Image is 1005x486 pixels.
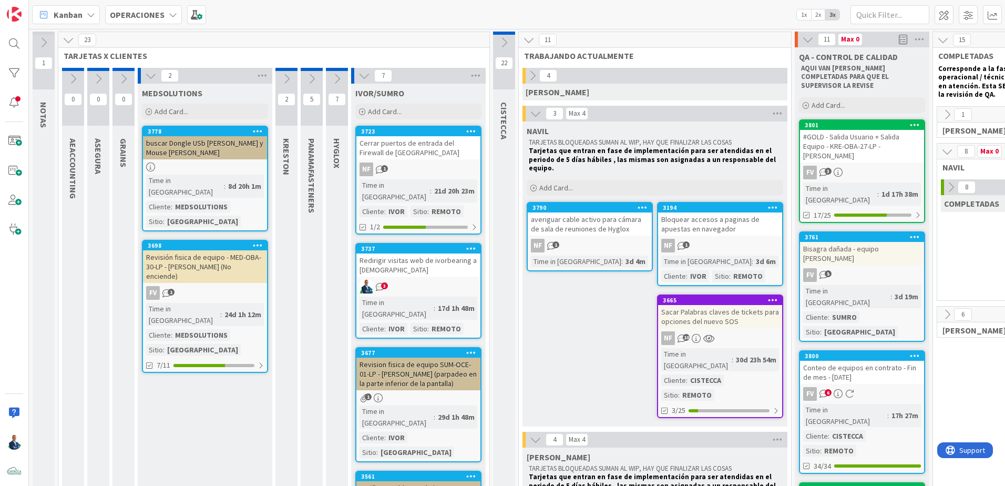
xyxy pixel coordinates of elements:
span: NOTAS [38,102,49,128]
span: 1x [797,9,811,20]
div: FV [143,286,267,300]
span: HYGLOX [332,138,342,168]
span: ASEGURA [93,138,104,174]
span: : [887,410,889,421]
div: Sitio [146,216,163,227]
div: Time in [GEOGRAPHIC_DATA] [146,175,224,198]
div: NF [528,239,652,252]
span: Add Card... [155,107,188,116]
div: MEDSOLUTIONS [172,201,230,212]
span: 2 [161,69,179,82]
div: 3d 4m [623,256,648,267]
div: 3723 [356,127,480,136]
div: Revisión fisica de equipo - MED-OBA-30-LP - [PERSON_NAME] (No enciende) [143,250,267,283]
div: 29d 1h 48m [435,411,477,423]
div: FV [800,268,924,282]
span: 0 [89,93,107,106]
span: : [621,256,623,267]
span: 4 [539,69,557,82]
div: Max 0 [841,37,859,42]
span: : [430,185,432,197]
span: : [163,216,165,227]
div: [GEOGRAPHIC_DATA] [378,447,454,458]
div: Redirigir visitas web de ivorbearing a [DEMOGRAPHIC_DATA] [356,254,480,277]
span: 3 [825,168,832,175]
span: QA - CONTROL DE CALIDAD [799,52,898,62]
span: : [828,311,829,323]
div: 3790 [532,204,652,211]
div: Time in [GEOGRAPHIC_DATA] [803,404,887,427]
div: 24d 1h 12m [222,309,264,320]
span: 0 [64,93,82,106]
span: 1 [35,57,53,69]
span: PANAMAFASTENERS [306,138,317,213]
div: 3790 [528,203,652,212]
div: NF [661,331,675,345]
img: GA [360,280,373,293]
div: 3761 [805,234,924,241]
span: 1 [168,289,175,296]
span: 34/34 [814,461,831,472]
div: IVOR [386,323,407,335]
div: REMOTO [429,206,464,217]
strong: AQUI VAN [PERSON_NAME] COMPLETADAS PARA QUE EL SUPERVISOR LA REVISE [801,64,890,90]
div: Time in [GEOGRAPHIC_DATA] [360,179,430,202]
div: 3561 [356,472,480,481]
img: avatar [7,464,22,479]
span: : [427,206,429,217]
div: 3194 [658,203,782,212]
span: TARJETAS BLOQUEADAS SUMAN AL WIP, HAY QUE FINALIZAR LAS COSAS [529,464,732,473]
span: : [163,344,165,356]
div: 3737Redirigir visitas web de ivorbearing a [DEMOGRAPHIC_DATA] [356,244,480,277]
div: Cliente [360,206,384,217]
div: 3800 [800,351,924,361]
div: 3761 [800,232,924,242]
span: : [820,445,822,457]
span: : [220,309,222,320]
div: 3665 [658,296,782,305]
div: NF [658,239,782,252]
div: 3778 [148,128,267,135]
span: MEDSOLUTIONS [142,88,202,98]
div: 3677Revision fisica de equipo SUM-OCE-01-LP - [PERSON_NAME] (parpadeo en la parte inferior de la ... [356,348,480,390]
div: Cliente [803,430,828,442]
input: Quick Filter... [850,5,929,24]
span: : [171,201,172,212]
span: 6 [825,389,832,396]
div: CISTECCA [829,430,866,442]
span: 7/11 [157,360,170,371]
span: KRESTON [281,138,292,175]
span: TRABAJANDO ACTUALMENTE [524,50,778,61]
div: NF [658,331,782,345]
div: Cerrar puertos de entrada del Firewall de [GEOGRAPHIC_DATA] [356,136,480,159]
span: 10 [683,334,690,341]
img: Visit kanbanzone.com [7,7,22,22]
div: Bloquear accesos a paginas de apuestas en navegador [658,212,782,236]
span: 23 [78,34,96,46]
div: 3665Sacar Palabras claves de tickets para opciones del nuevo SOS [658,296,782,328]
span: : [384,323,386,335]
div: Cliente [661,374,686,386]
div: Time in [GEOGRAPHIC_DATA] [360,406,434,429]
div: 1d 17h 38m [879,188,921,200]
span: 3 [546,107,563,120]
div: 3698Revisión fisica de equipo - MED-OBA-30-LP - [PERSON_NAME] (No enciende) [143,241,267,283]
div: [GEOGRAPHIC_DATA] [165,344,241,356]
span: Kanban [54,8,83,21]
div: 3d 6m [753,256,778,267]
div: Time in [GEOGRAPHIC_DATA] [661,348,732,371]
div: MEDSOLUTIONS [172,329,230,341]
span: 3/25 [672,405,685,416]
div: 17d 1h 48m [435,302,477,314]
span: 0 [115,93,132,106]
div: REMOTO [731,270,765,282]
span: 2x [811,9,825,20]
div: Sacar Palabras claves de tickets para opciones del nuevo SOS [658,305,782,328]
div: 3d 19m [892,291,921,302]
div: 3737 [356,244,480,254]
span: : [427,323,429,335]
span: 4 [546,433,563,446]
span: 8 [958,181,976,194]
div: 3677 [356,348,480,358]
span: 5 [825,270,832,277]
